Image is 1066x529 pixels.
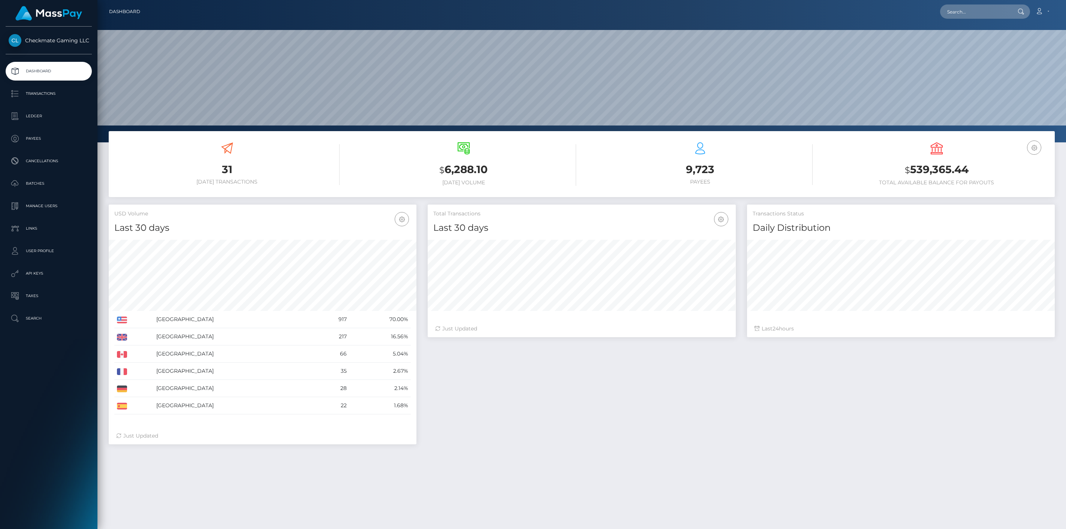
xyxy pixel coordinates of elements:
[349,363,411,380] td: 2.67%
[433,221,730,235] h4: Last 30 days
[824,162,1049,178] h3: 539,365.44
[6,37,92,44] span: Checkmate Gaming LLC
[753,221,1049,235] h4: Daily Distribution
[9,268,89,279] p: API Keys
[117,368,127,375] img: FR.png
[154,311,314,328] td: [GEOGRAPHIC_DATA]
[6,129,92,148] a: Payees
[117,386,127,392] img: DE.png
[9,66,89,77] p: Dashboard
[314,380,349,397] td: 28
[349,311,411,328] td: 70.00%
[6,174,92,193] a: Batches
[114,210,411,218] h5: USD Volume
[6,287,92,305] a: Taxes
[6,107,92,126] a: Ledger
[753,210,1049,218] h5: Transactions Status
[154,397,314,414] td: [GEOGRAPHIC_DATA]
[314,345,349,363] td: 66
[439,165,445,175] small: $
[349,345,411,363] td: 5.04%
[6,84,92,103] a: Transactions
[587,162,813,177] h3: 9,723
[6,219,92,238] a: Links
[773,325,779,332] span: 24
[15,6,82,21] img: MassPay Logo
[154,380,314,397] td: [GEOGRAPHIC_DATA]
[6,62,92,81] a: Dashboard
[9,313,89,324] p: Search
[6,152,92,170] a: Cancellations
[9,133,89,144] p: Payees
[6,242,92,260] a: User Profile
[351,179,576,186] h6: [DATE] Volume
[9,290,89,302] p: Taxes
[116,432,409,440] div: Just Updated
[9,245,89,257] p: User Profile
[349,380,411,397] td: 2.14%
[6,264,92,283] a: API Keys
[6,197,92,215] a: Manage Users
[114,162,340,177] h3: 31
[109,4,140,19] a: Dashboard
[587,179,813,185] h6: Payees
[349,328,411,345] td: 16.56%
[755,325,1047,333] div: Last hours
[154,363,314,380] td: [GEOGRAPHIC_DATA]
[114,221,411,235] h4: Last 30 days
[9,155,89,167] p: Cancellations
[117,334,127,341] img: GB.png
[349,397,411,414] td: 1.68%
[114,179,340,185] h6: [DATE] Transactions
[9,178,89,189] p: Batches
[9,88,89,99] p: Transactions
[117,351,127,358] img: CA.png
[9,223,89,234] p: Links
[435,325,728,333] div: Just Updated
[314,328,349,345] td: 217
[9,34,21,47] img: Checkmate Gaming LLC
[314,363,349,380] td: 35
[154,328,314,345] td: [GEOGRAPHIC_DATA]
[117,403,127,409] img: ES.png
[905,165,910,175] small: $
[9,111,89,122] p: Ledger
[314,397,349,414] td: 22
[433,210,730,218] h5: Total Transactions
[940,4,1011,19] input: Search...
[117,317,127,323] img: US.png
[6,309,92,328] a: Search
[824,179,1049,186] h6: Total Available Balance for Payouts
[314,311,349,328] td: 917
[9,200,89,212] p: Manage Users
[351,162,576,178] h3: 6,288.10
[154,345,314,363] td: [GEOGRAPHIC_DATA]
